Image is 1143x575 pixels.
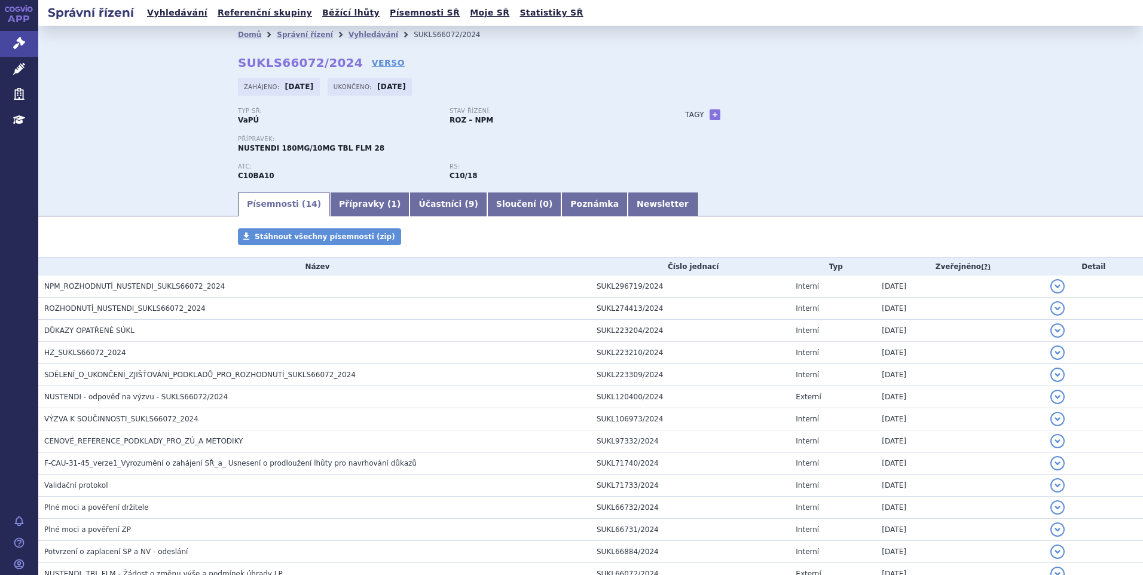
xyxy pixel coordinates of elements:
[1050,412,1065,426] button: detail
[685,108,704,122] h3: Tagy
[238,144,384,152] span: NUSTENDI 180MG/10MG TBL FLM 28
[44,503,149,512] span: Plné moci a pověření držitele
[1050,500,1065,515] button: detail
[38,4,143,21] h2: Správní řízení
[1050,345,1065,360] button: detail
[628,192,698,216] a: Newsletter
[591,298,790,320] td: SUKL274413/2024
[796,548,819,556] span: Interní
[876,497,1044,519] td: [DATE]
[44,525,131,534] span: Plné moci a pověření ZP
[876,386,1044,408] td: [DATE]
[319,5,383,21] a: Běžící lhůty
[44,371,356,379] span: SDĚLENÍ_O_UKONČENÍ_ZJIŠŤOVÁNÍ_PODKLADŮ_PRO_ROZHODNUTÍ_SUKLS66072_2024
[591,541,790,563] td: SUKL66884/2024
[543,199,549,209] span: 0
[414,26,496,44] li: SUKLS66072/2024
[796,437,819,445] span: Interní
[591,320,790,342] td: SUKL223204/2024
[796,525,819,534] span: Interní
[591,408,790,430] td: SUKL106973/2024
[44,548,188,556] span: Potvrzení o zaplacení SP a NV - odeslání
[561,192,628,216] a: Poznámka
[38,258,591,276] th: Název
[876,408,1044,430] td: [DATE]
[796,348,819,357] span: Interní
[386,5,463,21] a: Písemnosti SŘ
[44,437,243,445] span: CENOVÉ_REFERENCE_PODKLADY_PRO_ZÚ_A METODIKY
[1050,545,1065,559] button: detail
[334,82,374,91] span: Ukončeno:
[876,541,1044,563] td: [DATE]
[44,282,225,290] span: NPM_ROZHODNUTÍ_NUSTENDI_SUKLS66072_2024
[214,5,316,21] a: Referenční skupiny
[591,364,790,386] td: SUKL223309/2024
[591,497,790,519] td: SUKL66732/2024
[796,304,819,313] span: Interní
[238,228,401,245] a: Stáhnout všechny písemnosti (zip)
[377,82,406,91] strong: [DATE]
[238,108,438,115] p: Typ SŘ:
[591,430,790,452] td: SUKL97332/2024
[876,298,1044,320] td: [DATE]
[487,192,561,216] a: Sloučení (0)
[1050,478,1065,493] button: detail
[591,386,790,408] td: SUKL120400/2024
[450,163,649,170] p: RS:
[876,519,1044,541] td: [DATE]
[1050,301,1065,316] button: detail
[450,108,649,115] p: Stav řízení:
[876,475,1044,497] td: [DATE]
[238,30,261,39] a: Domů
[238,163,438,170] p: ATC:
[238,56,363,70] strong: SUKLS66072/2024
[796,371,819,379] span: Interní
[591,258,790,276] th: Číslo jednací
[1050,323,1065,338] button: detail
[44,348,126,357] span: HZ_SUKLS66072_2024
[277,30,333,39] a: Správní řízení
[876,452,1044,475] td: [DATE]
[876,276,1044,298] td: [DATE]
[305,199,317,209] span: 14
[450,172,478,180] strong: fixní kombinace kyselina bempedoová a ezetimib
[1050,279,1065,293] button: detail
[981,263,991,271] abbr: (?)
[244,82,282,91] span: Zahájeno:
[591,475,790,497] td: SUKL71733/2024
[876,430,1044,452] td: [DATE]
[450,116,493,124] strong: ROZ – NPM
[255,233,395,241] span: Stáhnout všechny písemnosti (zip)
[238,116,259,124] strong: VaPÚ
[44,393,228,401] span: NUSTENDI - odpověď na výzvu - SUKLS66072/2024
[710,109,720,120] a: +
[1050,368,1065,382] button: detail
[1044,258,1143,276] th: Detail
[1050,390,1065,404] button: detail
[238,192,330,216] a: Písemnosti (14)
[591,452,790,475] td: SUKL71740/2024
[44,415,198,423] span: VÝZVA K SOUČINNOSTI_SUKLS66072_2024
[44,304,206,313] span: ROZHODNUTÍ_NUSTENDI_SUKLS66072_2024
[790,258,876,276] th: Typ
[796,282,819,290] span: Interní
[143,5,211,21] a: Vyhledávání
[330,192,409,216] a: Přípravky (1)
[796,503,819,512] span: Interní
[796,326,819,335] span: Interní
[466,5,513,21] a: Moje SŘ
[238,136,661,143] p: Přípravek:
[349,30,398,39] a: Vyhledávání
[796,415,819,423] span: Interní
[1050,434,1065,448] button: detail
[44,481,108,490] span: Validační protokol
[1050,522,1065,537] button: detail
[372,57,405,69] a: VERSO
[796,459,819,467] span: Interní
[591,519,790,541] td: SUKL66731/2024
[1050,456,1065,470] button: detail
[516,5,586,21] a: Statistiky SŘ
[391,199,397,209] span: 1
[796,481,819,490] span: Interní
[285,82,314,91] strong: [DATE]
